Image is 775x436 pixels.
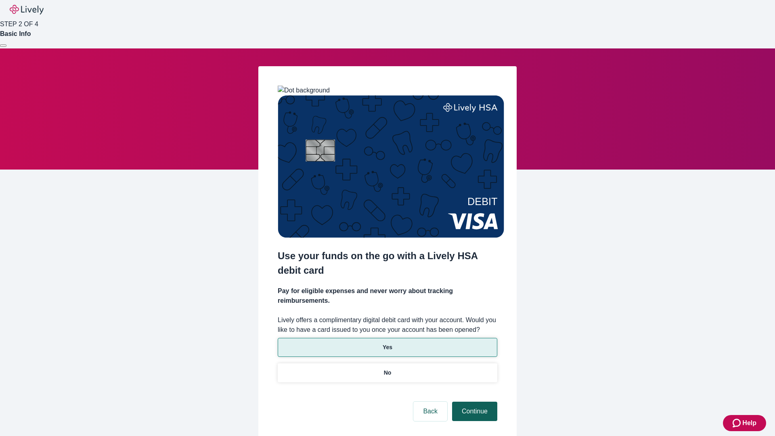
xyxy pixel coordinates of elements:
[278,363,497,382] button: No
[278,338,497,357] button: Yes
[278,95,504,238] img: Debit card
[723,415,766,431] button: Zendesk support iconHelp
[733,418,742,428] svg: Zendesk support icon
[384,369,392,377] p: No
[742,418,756,428] span: Help
[278,315,497,335] label: Lively offers a complimentary digital debit card with your account. Would you like to have a card...
[278,286,497,306] h4: Pay for eligible expenses and never worry about tracking reimbursements.
[10,5,44,15] img: Lively
[278,86,330,95] img: Dot background
[413,402,447,421] button: Back
[452,402,497,421] button: Continue
[383,343,392,352] p: Yes
[278,249,497,278] h2: Use your funds on the go with a Lively HSA debit card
